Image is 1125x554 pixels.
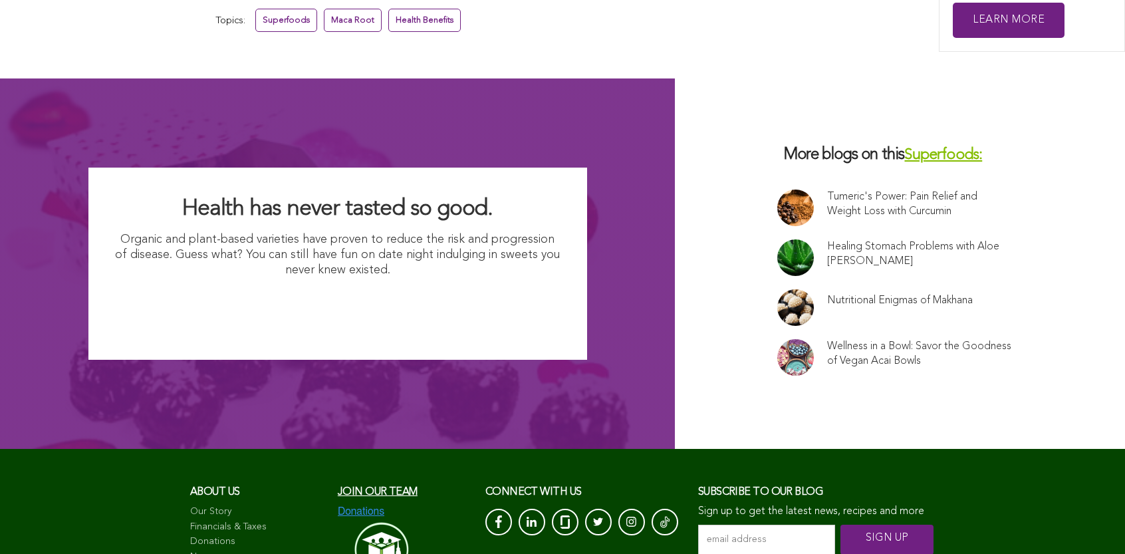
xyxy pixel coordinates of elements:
img: Tik-Tok-Icon [660,515,670,529]
a: Nutritional Enigmas of Makhana [827,293,973,308]
a: Superfoods: [904,148,982,163]
a: Learn More [953,3,1064,38]
a: Health Benefits [388,9,461,32]
a: Our Story [190,505,324,519]
img: glassdoor_White [561,515,570,529]
p: Sign up to get the latest news, recipes and more [698,505,935,518]
a: Financials & Taxes [190,521,324,534]
img: Donations [338,505,384,517]
a: Tumeric's Power: Pain Relief and Weight Loss with Curcumin [827,190,1012,219]
span: Topics: [215,12,245,30]
span: About us [190,487,240,497]
h3: Subscribe to our blog [698,482,935,502]
p: Organic and plant-based varieties have proven to reduce the risk and progression of disease. Gues... [115,232,561,279]
a: Maca Root [324,9,382,32]
a: Superfoods [255,9,317,32]
a: Wellness in a Bowl: Savor the Goodness of Vegan Acai Bowls [827,339,1012,368]
iframe: Chat Widget [1059,490,1125,554]
img: I Want Organic Shopping For Less [207,285,468,333]
h2: Health has never tasted so good. [115,194,561,223]
h3: More blogs on this [777,145,1023,166]
a: Join our team [338,487,418,497]
span: CONNECT with us [485,487,582,497]
a: Healing Stomach Problems with Aloe [PERSON_NAME] [827,239,1012,269]
a: Donations [190,535,324,549]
